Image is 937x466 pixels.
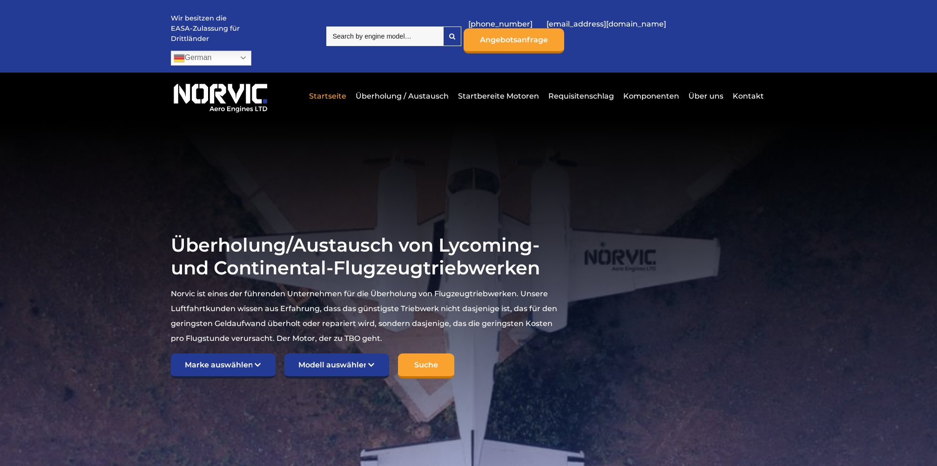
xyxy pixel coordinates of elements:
[456,85,541,107] a: Startbereite Motoren
[307,85,349,107] a: Startseite
[464,13,537,35] a: [PHONE_NUMBER]
[546,85,616,107] a: Requisitenschlag
[621,85,681,107] a: Komponenten
[171,51,251,66] a: German
[686,85,726,107] a: Über uns
[730,85,764,107] a: Kontakt
[398,353,454,379] input: Suche
[464,28,564,53] a: Angebotsanfrage
[353,85,451,107] a: Überholung / Austausch
[171,80,270,113] img: Norvic Aero Engines-Logo
[174,53,185,64] img: de
[171,233,558,279] h1: Überholung/Austausch von Lycoming- und Continental-Flugzeugtriebwerken
[171,13,241,44] p: Wir besitzen die EASA-Zulassung für Drittländer
[326,27,443,46] input: Search by engine model…
[542,13,671,35] a: [EMAIL_ADDRESS][DOMAIN_NAME]
[171,286,558,346] p: Norvic ist eines der führenden Unternehmen für die Überholung von Flugzeugtriebwerken. Unsere Luf...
